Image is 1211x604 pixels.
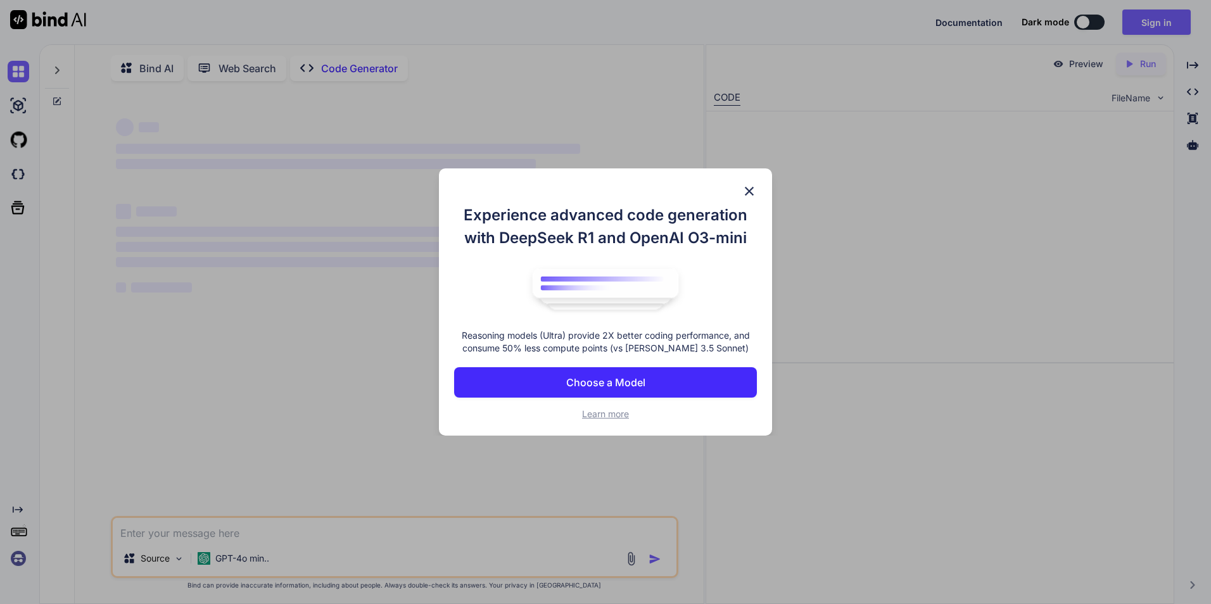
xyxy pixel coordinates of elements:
[454,367,757,398] button: Choose a Model
[523,262,688,317] img: bind logo
[454,329,757,355] p: Reasoning models (Ultra) provide 2X better coding performance, and consume 50% less compute point...
[566,375,645,390] p: Choose a Model
[454,204,757,249] h1: Experience advanced code generation with DeepSeek R1 and OpenAI O3-mini
[742,184,757,199] img: close
[582,408,629,419] span: Learn more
